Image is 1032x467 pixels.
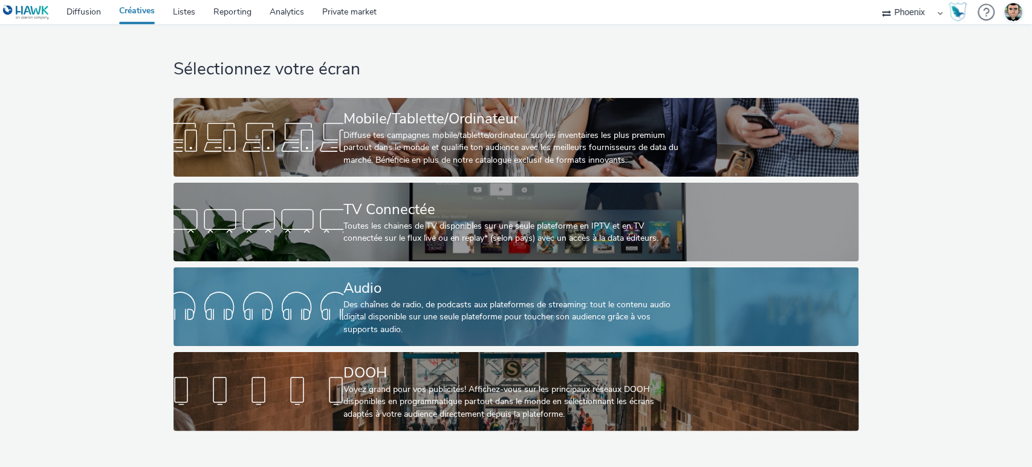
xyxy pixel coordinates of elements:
[343,278,684,299] div: Audio
[174,98,858,177] a: Mobile/Tablette/OrdinateurDiffuse tes campagnes mobile/tablette/ordinateur sur les inventaires le...
[949,2,972,22] a: Hawk Academy
[343,384,684,420] div: Voyez grand pour vos publicités! Affichez-vous sur les principaux réseaux DOOH disponibles en pro...
[343,362,684,384] div: DOOH
[174,352,858,431] a: DOOHVoyez grand pour vos publicités! Affichez-vous sur les principaux réseaux DOOH disponibles en...
[174,267,858,346] a: AudioDes chaînes de radio, de podcasts aux plateformes de streaming: tout le contenu audio digita...
[3,5,50,20] img: undefined Logo
[174,58,858,81] h1: Sélectionnez votre écran
[343,108,684,129] div: Mobile/Tablette/Ordinateur
[1004,3,1022,21] img: Thibaut CAVET
[343,299,684,336] div: Des chaînes de radio, de podcasts aux plateformes de streaming: tout le contenu audio digital dis...
[343,129,684,166] div: Diffuse tes campagnes mobile/tablette/ordinateur sur les inventaires les plus premium partout dan...
[174,183,858,261] a: TV ConnectéeToutes les chaines de TV disponibles sur une seule plateforme en IPTV et en TV connec...
[949,2,967,22] img: Hawk Academy
[343,220,684,245] div: Toutes les chaines de TV disponibles sur une seule plateforme en IPTV et en TV connectée sur le f...
[343,199,684,220] div: TV Connectée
